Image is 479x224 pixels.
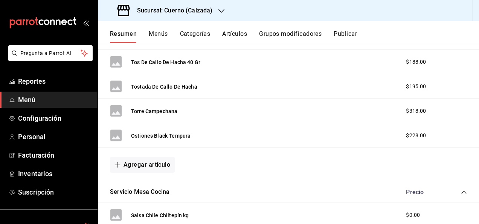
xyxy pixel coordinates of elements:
span: Configuración [18,113,92,123]
span: Menú [18,95,92,105]
button: Salsa Chile Chiltepín kg [131,212,189,219]
span: Inventarios [18,169,92,179]
button: Pregunta a Parrot AI [8,45,93,61]
span: Pregunta a Parrot AI [20,49,81,57]
div: Precio [398,189,447,196]
button: Torre Campechana [131,107,177,115]
span: Reportes [18,76,92,86]
button: Publicar [334,30,357,43]
a: Pregunta a Parrot AI [5,55,93,63]
button: Agregar artículo [110,157,175,173]
button: open_drawer_menu [83,20,89,26]
button: Tos De Callo De Hacha 40 Gr [131,58,200,66]
span: $0.00 [406,211,420,219]
span: $318.00 [406,107,426,115]
button: Menús [149,30,168,43]
button: Categorías [180,30,211,43]
span: $228.00 [406,132,426,140]
button: Artículos [222,30,247,43]
button: Ostiones Black Tempura [131,132,191,140]
button: Servicio Mesa Cocina [110,188,169,196]
span: $188.00 [406,58,426,66]
button: Tostada De Callo De Hacha [131,83,197,91]
span: Suscripción [18,187,92,197]
button: collapse-category-row [461,189,467,195]
button: Grupos modificadores [259,30,322,43]
button: Resumen [110,30,137,43]
span: $195.00 [406,83,426,91]
span: Personal [18,132,92,142]
div: navigation tabs [110,30,479,43]
span: Facturación [18,150,92,160]
h3: Sucursal: Cuerno (Calzada) [131,6,212,15]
